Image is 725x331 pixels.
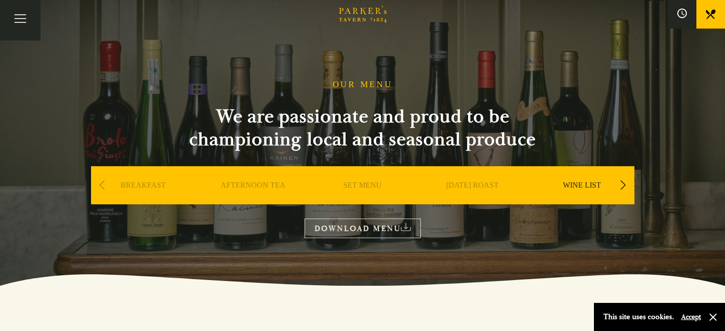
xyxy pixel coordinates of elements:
div: 4 / 9 [420,166,525,233]
a: DOWNLOAD MENU [305,219,421,238]
p: This site uses cookies. [603,310,674,324]
h2: We are passionate and proud to be championing local and seasonal produce [172,105,553,151]
a: AFTERNOON TEA [221,181,286,219]
button: Close and accept [708,312,718,322]
div: Previous slide [96,175,109,196]
div: 2 / 9 [201,166,306,233]
div: 3 / 9 [310,166,415,233]
a: BREAKFAST [121,181,166,219]
h1: OUR MENU [333,80,393,90]
div: 5 / 9 [530,166,634,233]
div: Next slide [617,175,630,196]
button: Accept [681,312,701,321]
a: SET MENU [343,181,382,219]
a: [DATE] ROAST [446,181,499,219]
a: WINE LIST [563,181,601,219]
div: 1 / 9 [91,166,196,233]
